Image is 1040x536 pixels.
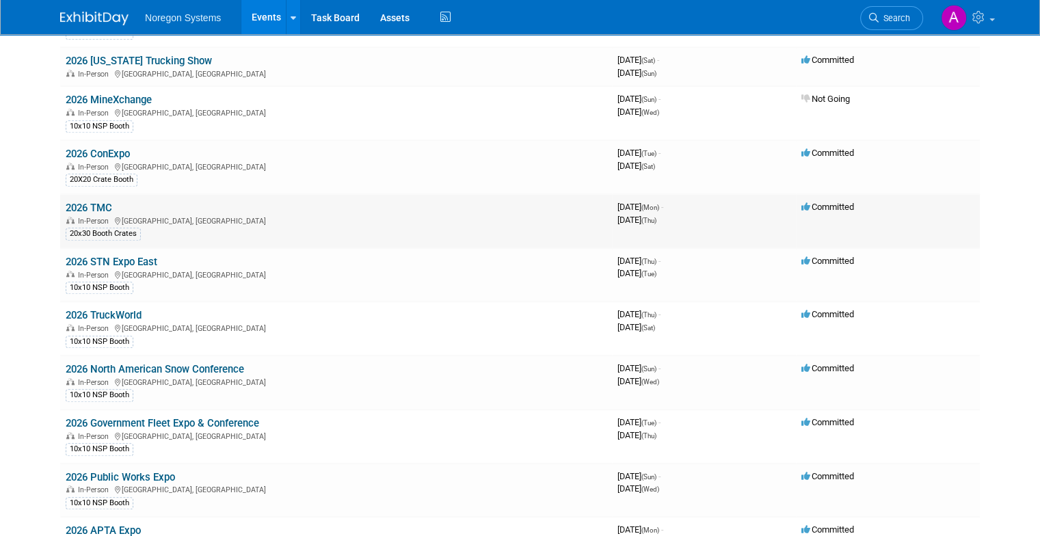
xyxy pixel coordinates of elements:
span: [DATE] [617,430,656,440]
span: Committed [801,309,854,319]
a: 2026 ConExpo [66,148,130,160]
span: In-Person [78,432,113,441]
span: - [658,94,661,104]
a: 2026 North American Snow Conference [66,363,244,375]
span: [DATE] [617,417,661,427]
span: [DATE] [617,363,661,373]
span: - [658,363,661,373]
span: (Tue) [641,419,656,427]
span: (Wed) [641,378,659,386]
span: Noregon Systems [145,12,221,23]
img: In-Person Event [66,485,75,492]
img: Ali Connell [941,5,967,31]
span: [DATE] [617,68,656,78]
span: (Sat) [641,57,655,64]
span: Committed [801,524,854,535]
a: 2026 [US_STATE] Trucking Show [66,55,212,67]
span: (Thu) [641,217,656,224]
span: Committed [801,148,854,158]
span: (Sat) [641,324,655,332]
div: 10x10 NSP Booth [66,120,133,133]
span: - [658,471,661,481]
span: [DATE] [617,483,659,494]
span: (Thu) [641,258,656,265]
span: [DATE] [617,268,656,278]
span: (Wed) [641,485,659,493]
span: Committed [801,202,854,212]
div: 20x30 Booth Crates [66,228,141,240]
a: 2026 Public Works Expo [66,471,175,483]
span: In-Person [78,324,113,333]
span: (Sun) [641,96,656,103]
span: (Thu) [641,311,656,319]
span: In-Person [78,378,113,387]
div: [GEOGRAPHIC_DATA], [GEOGRAPHIC_DATA] [66,483,606,494]
div: [GEOGRAPHIC_DATA], [GEOGRAPHIC_DATA] [66,376,606,387]
img: In-Person Event [66,109,75,116]
span: (Thu) [641,432,656,440]
span: [DATE] [617,202,663,212]
div: [GEOGRAPHIC_DATA], [GEOGRAPHIC_DATA] [66,107,606,118]
span: [DATE] [617,524,663,535]
div: 10x10 NSP Booth [66,389,133,401]
span: (Mon) [641,526,659,534]
span: (Sun) [641,473,656,481]
span: [DATE] [617,107,659,117]
a: 2026 Government Fleet Expo & Conference [66,417,259,429]
img: In-Person Event [66,432,75,439]
div: 10x10 NSP Booth [66,282,133,294]
span: (Tue) [641,270,656,278]
div: [GEOGRAPHIC_DATA], [GEOGRAPHIC_DATA] [66,215,606,226]
span: In-Person [78,217,113,226]
a: 2026 STN Expo East [66,256,157,268]
span: [DATE] [617,161,655,171]
span: [DATE] [617,256,661,266]
span: In-Person [78,109,113,118]
span: [DATE] [617,215,656,225]
div: [GEOGRAPHIC_DATA], [GEOGRAPHIC_DATA] [66,68,606,79]
img: ExhibitDay [60,12,129,25]
span: [DATE] [617,471,661,481]
span: (Sat) [641,163,655,170]
div: 20X20 Crate Booth [66,174,137,186]
span: (Mon) [641,204,659,211]
span: [DATE] [617,309,661,319]
div: [GEOGRAPHIC_DATA], [GEOGRAPHIC_DATA] [66,430,606,441]
span: Not Going [801,94,850,104]
span: In-Person [78,70,113,79]
span: - [658,309,661,319]
span: Search [879,13,910,23]
a: 2026 TMC [66,202,112,214]
span: - [657,55,659,65]
span: - [658,148,661,158]
span: - [661,202,663,212]
span: [DATE] [617,94,661,104]
span: Committed [801,417,854,427]
span: (Sun) [641,365,656,373]
div: [GEOGRAPHIC_DATA], [GEOGRAPHIC_DATA] [66,269,606,280]
span: [DATE] [617,322,655,332]
span: - [661,524,663,535]
div: 10x10 NSP Booth [66,497,133,509]
a: 2026 MineXchange [66,94,152,106]
span: Committed [801,471,854,481]
img: In-Person Event [66,163,75,170]
span: Committed [801,55,854,65]
div: 10x10 NSP Booth [66,443,133,455]
span: In-Person [78,271,113,280]
span: Committed [801,363,854,373]
span: In-Person [78,163,113,172]
span: [DATE] [617,376,659,386]
img: In-Person Event [66,70,75,77]
span: In-Person [78,485,113,494]
div: 10x10 NSP Booth [66,336,133,348]
div: [GEOGRAPHIC_DATA], [GEOGRAPHIC_DATA] [66,161,606,172]
span: (Wed) [641,109,659,116]
a: 2026 TruckWorld [66,309,142,321]
span: - [658,256,661,266]
img: In-Person Event [66,271,75,278]
img: In-Person Event [66,217,75,224]
span: - [658,417,661,427]
span: [DATE] [617,148,661,158]
div: [GEOGRAPHIC_DATA], [GEOGRAPHIC_DATA] [66,322,606,333]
